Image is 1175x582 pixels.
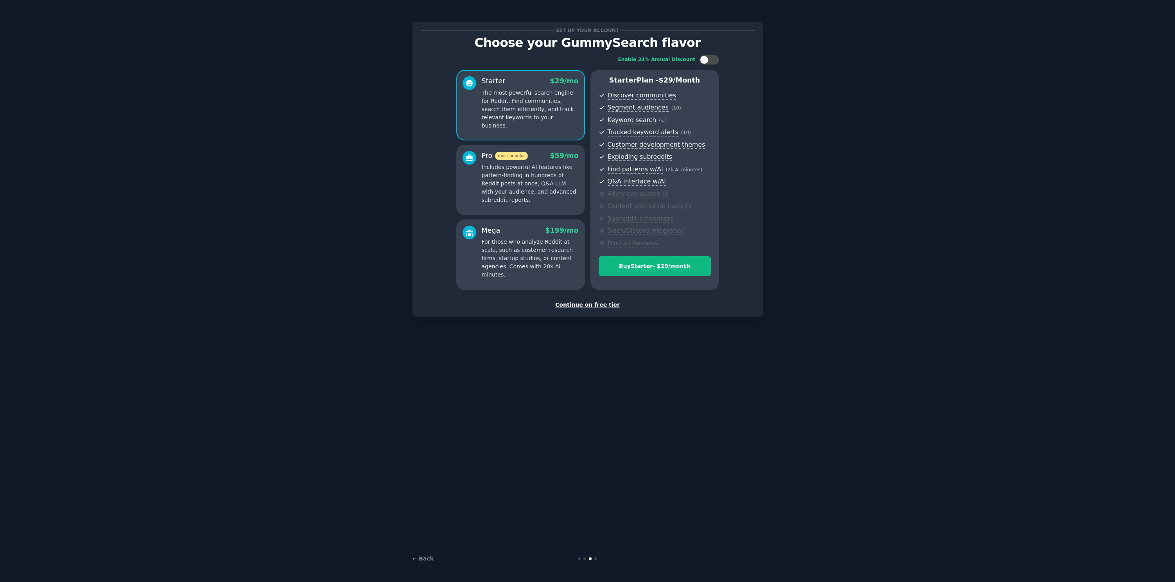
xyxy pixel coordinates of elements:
[599,256,711,276] button: BuyStarter- $29/month
[608,215,673,223] span: Subreddit influencers
[671,105,681,111] span: ( 10 )
[545,226,578,234] span: $ 199 /mo
[659,76,700,84] span: $ 29 /month
[608,141,705,149] span: Customer development themes
[550,152,578,160] span: $ 59 /mo
[659,118,667,123] span: ( ∞ )
[599,75,711,85] p: Starter Plan -
[608,202,692,210] span: Content promotion insights
[608,239,658,248] span: Product Reviews
[608,190,669,198] span: Advanced search UI
[618,56,696,63] div: Enable 33% Annual Discount
[550,77,578,85] span: $ 29 /mo
[482,89,579,130] p: The most powerful search engine for Reddit. Find communities, search them efficiently, and track ...
[482,238,579,279] p: For those who analyze Reddit at scale, such as customer research firms, startup studios, or conte...
[608,165,663,174] span: Find patterns w/AI
[599,262,710,270] div: Buy Starter - $ 29 /month
[413,555,434,562] a: ← Back
[608,178,666,186] span: Q&A interface w/AI
[482,76,506,86] div: Starter
[554,26,621,34] span: Set up your account
[608,92,676,100] span: Discover communities
[681,130,691,135] span: ( 10 )
[608,104,669,112] span: Segment audiences
[608,153,672,161] span: Exploding subreddits
[421,36,755,50] p: Choose your GummySearch flavor
[482,163,579,204] p: Includes powerful AI features like pattern-finding in hundreds of Reddit posts at once, Q&A LLM w...
[421,301,755,309] div: Continue on free tier
[608,128,678,137] span: Tracked keyword alerts
[608,227,685,235] span: Slack/Discord integration
[482,151,528,161] div: Pro
[608,116,657,124] span: Keyword search
[482,226,500,235] div: Mega
[495,152,528,160] span: most popular
[666,167,703,172] span: ( 2k AI minutes )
